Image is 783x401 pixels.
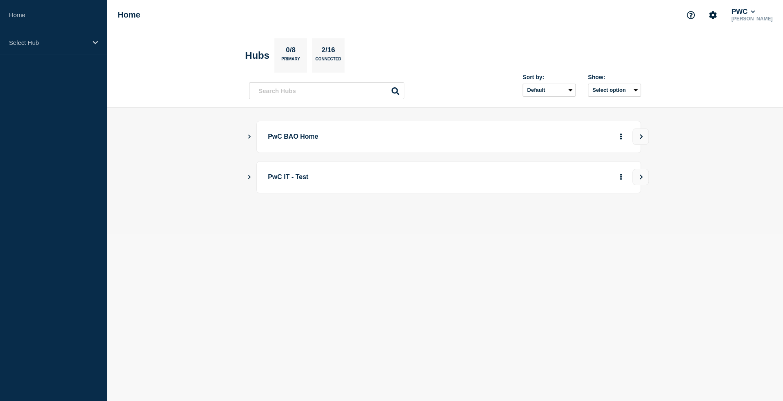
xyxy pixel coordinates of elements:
button: PWC [730,8,756,16]
button: View [632,128,649,145]
div: Show: [588,74,641,80]
p: PwC IT - Test [268,170,494,185]
button: Select option [588,84,641,97]
button: Show Connected Hubs [247,134,251,140]
p: 0/8 [283,46,299,57]
p: 2/16 [318,46,338,57]
select: Sort by [523,84,576,97]
p: [PERSON_NAME] [730,16,774,22]
h1: Home [118,10,140,20]
p: PwC BAO Home [268,129,494,144]
p: Select Hub [9,39,87,46]
input: Search Hubs [249,82,404,99]
h2: Hubs [245,50,269,61]
div: Sort by: [523,74,576,80]
button: Support [682,7,699,24]
p: Primary [281,57,300,65]
button: Show Connected Hubs [247,174,251,180]
button: More actions [616,170,626,185]
p: Connected [315,57,341,65]
button: More actions [616,129,626,144]
button: Account settings [704,7,721,24]
button: View [632,169,649,185]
